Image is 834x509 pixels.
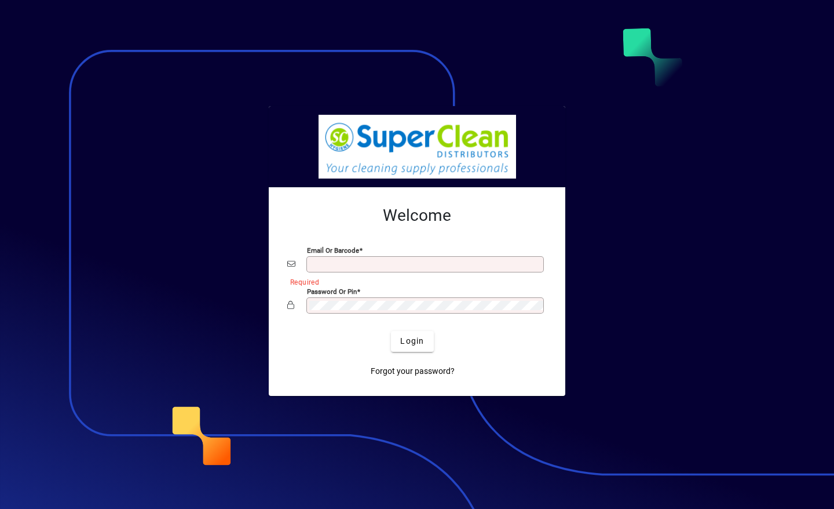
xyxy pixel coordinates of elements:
mat-label: Email or Barcode [307,246,359,254]
button: Login [391,331,433,352]
a: Forgot your password? [366,361,459,382]
mat-label: Password or Pin [307,287,357,295]
h2: Welcome [287,206,547,226]
mat-error: Required [290,275,537,288]
span: Login [400,335,424,347]
span: Forgot your password? [371,365,455,377]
